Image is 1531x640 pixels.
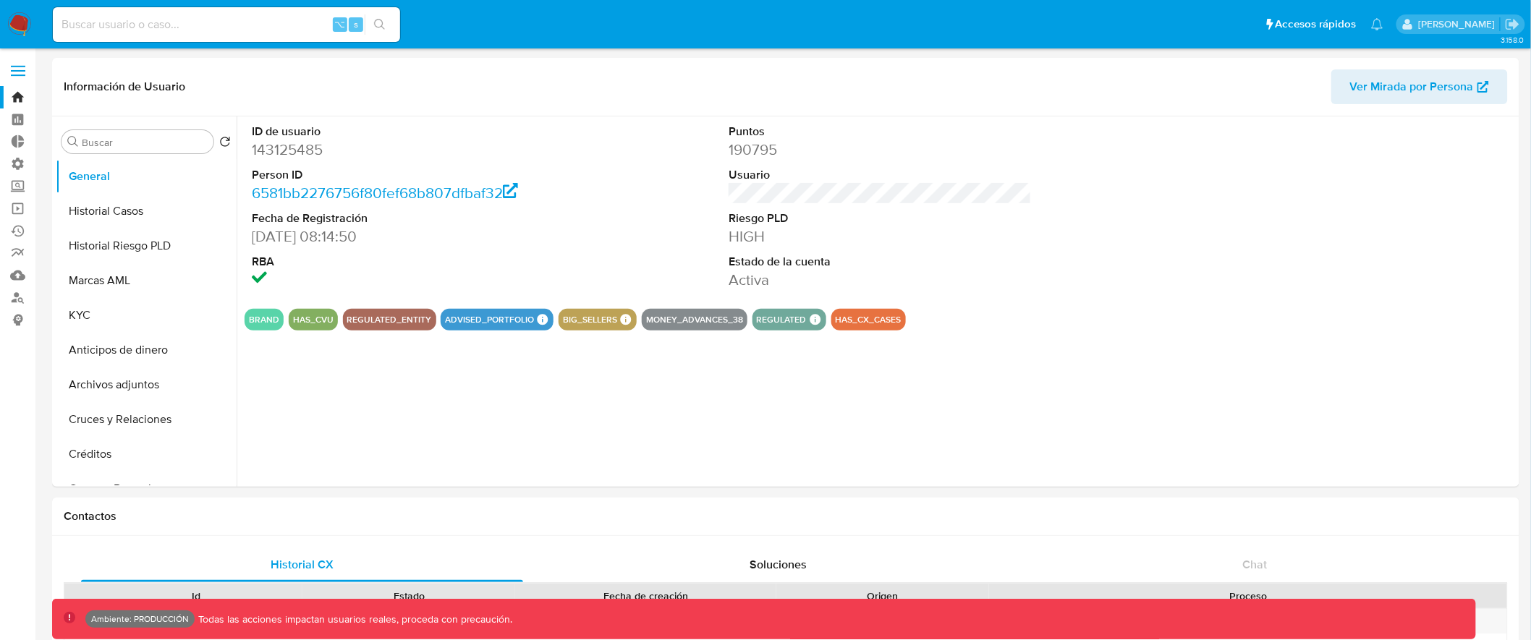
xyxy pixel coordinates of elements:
[729,167,1032,183] dt: Usuario
[252,182,518,203] a: 6581bb2276756f80fef68b807dfbaf32
[252,254,555,270] dt: RBA
[729,124,1032,140] dt: Puntos
[334,17,345,31] span: ⌥
[219,136,231,152] button: Volver al orden por defecto
[67,136,79,148] button: Buscar
[56,194,237,229] button: Historial Casos
[786,589,979,603] div: Origen
[252,167,555,183] dt: Person ID
[252,210,555,226] dt: Fecha de Registración
[53,15,400,34] input: Buscar usuario o caso...
[100,589,292,603] div: Id
[64,80,185,94] h1: Información de Usuario
[729,210,1032,226] dt: Riesgo PLD
[1243,556,1268,573] span: Chat
[252,124,555,140] dt: ID de usuario
[56,229,237,263] button: Historial Riesgo PLD
[750,556,807,573] span: Soluciones
[354,17,358,31] span: s
[56,263,237,298] button: Marcas AML
[252,226,555,247] dd: [DATE] 08:14:50
[729,140,1032,160] dd: 190795
[195,613,513,626] p: Todas las acciones impactan usuarios reales, proceda con precaución.
[271,556,334,573] span: Historial CX
[525,589,766,603] div: Fecha de creación
[999,589,1497,603] div: Proceso
[1331,69,1508,104] button: Ver Mirada por Persona
[82,136,208,149] input: Buscar
[56,472,237,506] button: Cuentas Bancarias
[1505,17,1520,32] a: Salir
[56,298,237,333] button: KYC
[56,333,237,367] button: Anticipos de dinero
[1276,17,1357,32] span: Accesos rápidos
[1371,18,1383,30] a: Notificaciones
[1418,17,1500,31] p: diego.assum@mercadolibre.com
[56,367,237,402] button: Archivos adjuntos
[64,509,1508,524] h1: Contactos
[56,159,237,194] button: General
[252,140,555,160] dd: 143125485
[365,14,394,35] button: search-icon
[1350,69,1474,104] span: Ver Mirada por Persona
[313,589,505,603] div: Estado
[729,254,1032,270] dt: Estado de la cuenta
[56,437,237,472] button: Créditos
[91,616,189,622] p: Ambiente: PRODUCCIÓN
[56,402,237,437] button: Cruces y Relaciones
[729,270,1032,290] dd: Activa
[729,226,1032,247] dd: HIGH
